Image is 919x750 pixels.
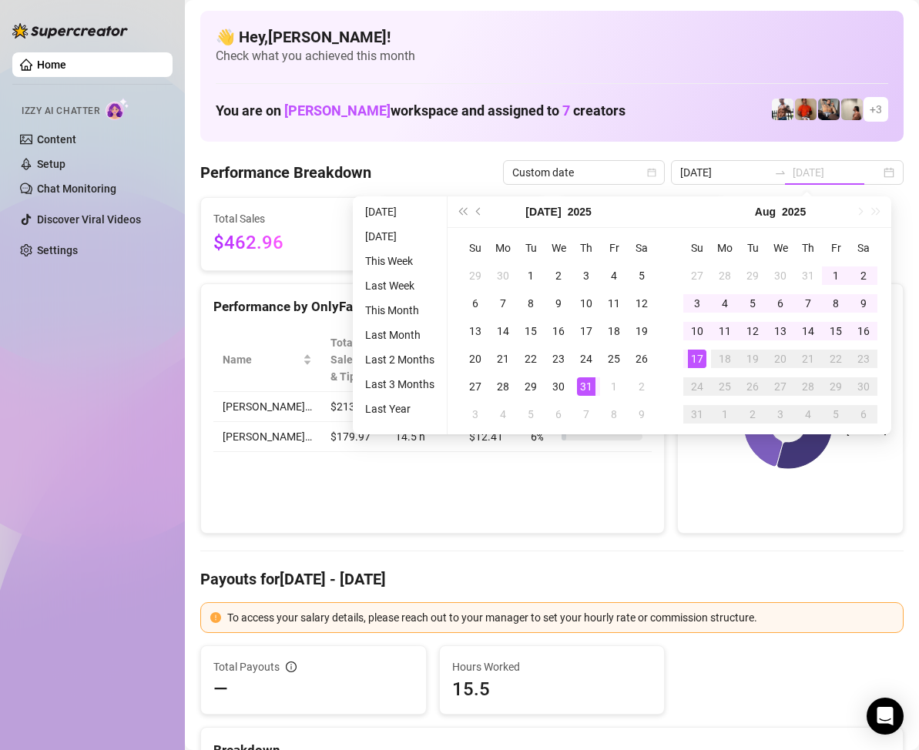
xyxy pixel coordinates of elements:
[572,373,600,400] td: 2025-07-31
[359,400,441,418] li: Last Year
[522,377,540,396] div: 29
[743,266,762,285] div: 29
[628,290,656,317] td: 2025-07-12
[688,266,706,285] div: 27
[841,99,863,120] img: Ralphy
[471,196,488,227] button: Previous month (PageUp)
[517,317,545,345] td: 2025-07-15
[799,322,817,340] div: 14
[688,377,706,396] div: 24
[216,102,626,119] h1: You are on workspace and assigned to creators
[572,345,600,373] td: 2025-07-24
[213,422,321,452] td: [PERSON_NAME]…
[461,400,489,428] td: 2025-08-03
[37,59,66,71] a: Home
[795,99,817,120] img: Justin
[605,322,623,340] div: 18
[531,428,555,445] span: 6 %
[739,373,766,400] td: 2025-08-26
[562,102,570,119] span: 7
[711,262,739,290] td: 2025-07-28
[716,322,734,340] div: 11
[461,290,489,317] td: 2025-07-06
[359,326,441,344] li: Last Month
[771,322,790,340] div: 13
[766,234,794,262] th: We
[577,294,595,313] div: 10
[822,373,850,400] td: 2025-08-29
[517,234,545,262] th: Tu
[494,377,512,396] div: 28
[850,345,877,373] td: 2025-08-23
[545,400,572,428] td: 2025-08-06
[850,262,877,290] td: 2025-08-02
[517,262,545,290] td: 2025-07-01
[577,350,595,368] div: 24
[799,405,817,424] div: 4
[827,294,845,313] div: 8
[466,377,485,396] div: 27
[213,328,321,392] th: Name
[494,350,512,368] div: 21
[286,661,297,672] span: info-circle
[632,266,651,285] div: 5
[489,234,517,262] th: Mo
[489,262,517,290] td: 2025-06-30
[549,322,568,340] div: 16
[200,162,371,183] h4: Performance Breakdown
[716,294,734,313] div: 4
[359,227,441,246] li: [DATE]
[716,377,734,396] div: 25
[549,377,568,396] div: 30
[799,377,817,396] div: 28
[494,266,512,285] div: 30
[577,322,595,340] div: 17
[711,400,739,428] td: 2025-09-01
[454,196,471,227] button: Last year (Control + left)
[577,405,595,424] div: 7
[850,234,877,262] th: Sa
[771,377,790,396] div: 27
[359,375,441,393] li: Last 3 Months
[628,234,656,262] th: Sa
[766,400,794,428] td: 2025-09-03
[461,262,489,290] td: 2025-06-29
[739,262,766,290] td: 2025-07-29
[743,377,762,396] div: 26
[716,350,734,368] div: 18
[683,345,711,373] td: 2025-08-17
[688,405,706,424] div: 31
[213,392,321,422] td: [PERSON_NAME]…
[359,350,441,369] li: Last 2 Months
[213,677,228,701] span: —
[743,322,762,340] div: 12
[600,317,628,345] td: 2025-07-18
[766,262,794,290] td: 2025-07-30
[771,350,790,368] div: 20
[827,405,845,424] div: 5
[466,294,485,313] div: 6
[452,658,652,675] span: Hours Worked
[632,294,651,313] div: 12
[854,405,873,424] div: 6
[577,377,595,396] div: 31
[605,377,623,396] div: 1
[794,262,822,290] td: 2025-07-31
[22,104,99,119] span: Izzy AI Chatter
[494,405,512,424] div: 4
[37,182,116,195] a: Chat Monitoring
[605,266,623,285] div: 4
[460,422,522,452] td: $12.41
[600,234,628,262] th: Fr
[330,334,364,385] span: Total Sales & Tips
[572,290,600,317] td: 2025-07-10
[12,23,128,39] img: logo-BBDzfeDw.svg
[850,400,877,428] td: 2025-09-06
[213,658,280,675] span: Total Payouts
[321,328,386,392] th: Total Sales & Tips
[794,373,822,400] td: 2025-08-28
[600,290,628,317] td: 2025-07-11
[489,290,517,317] td: 2025-07-07
[827,322,845,340] div: 15
[743,405,762,424] div: 2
